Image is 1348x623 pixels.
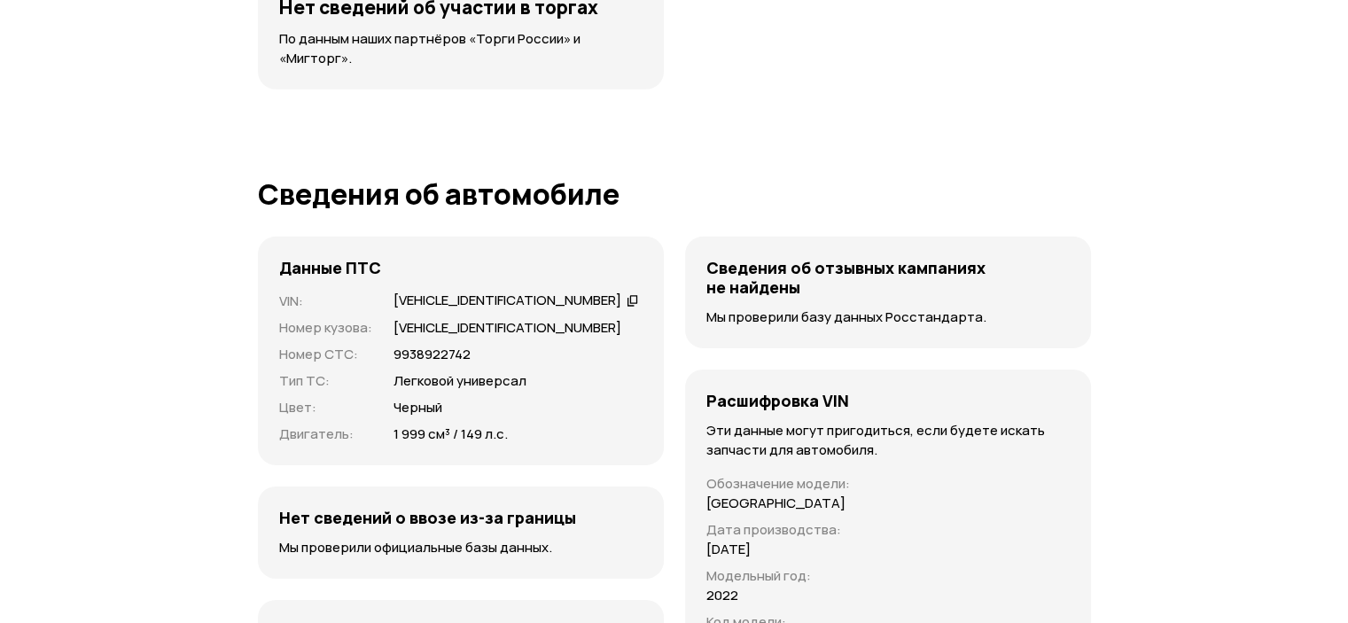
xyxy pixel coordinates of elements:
[706,474,850,494] p: Обозначение модели :
[706,566,850,586] p: Модельный год :
[393,318,621,338] p: [VEHICLE_IDENTIFICATION_NUMBER]
[706,520,850,540] p: Дата производства :
[706,258,1070,297] h4: Сведения об отзывных кампаниях не найдены
[279,508,576,527] h4: Нет сведений о ввозе из-за границы
[706,391,849,410] h4: Расшифровка VIN
[706,540,751,559] p: [DATE]
[279,424,372,444] p: Двигатель :
[706,421,1070,460] p: Эти данные могут пригодиться, если будете искать запчасти для автомобиля.
[279,292,372,311] p: VIN :
[279,258,381,277] h4: Данные ПТС
[706,586,738,605] p: 2022
[393,398,442,417] p: Черный
[258,178,1091,210] h1: Сведения об автомобиле
[393,371,526,391] p: Легковой универсал
[706,308,1070,327] p: Мы проверили базу данных Росстандарта.
[393,345,471,364] p: 9938922742
[279,29,643,68] p: По данным наших партнёров «Торги России» и «Мигторг».
[279,371,372,391] p: Тип ТС :
[393,424,508,444] p: 1 999 см³ / 149 л.с.
[279,538,643,557] p: Мы проверили официальные базы данных.
[279,398,372,417] p: Цвет :
[393,292,621,310] div: [VEHICLE_IDENTIFICATION_NUMBER]
[279,345,372,364] p: Номер СТС :
[706,494,845,513] p: [GEOGRAPHIC_DATA]
[279,318,372,338] p: Номер кузова :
